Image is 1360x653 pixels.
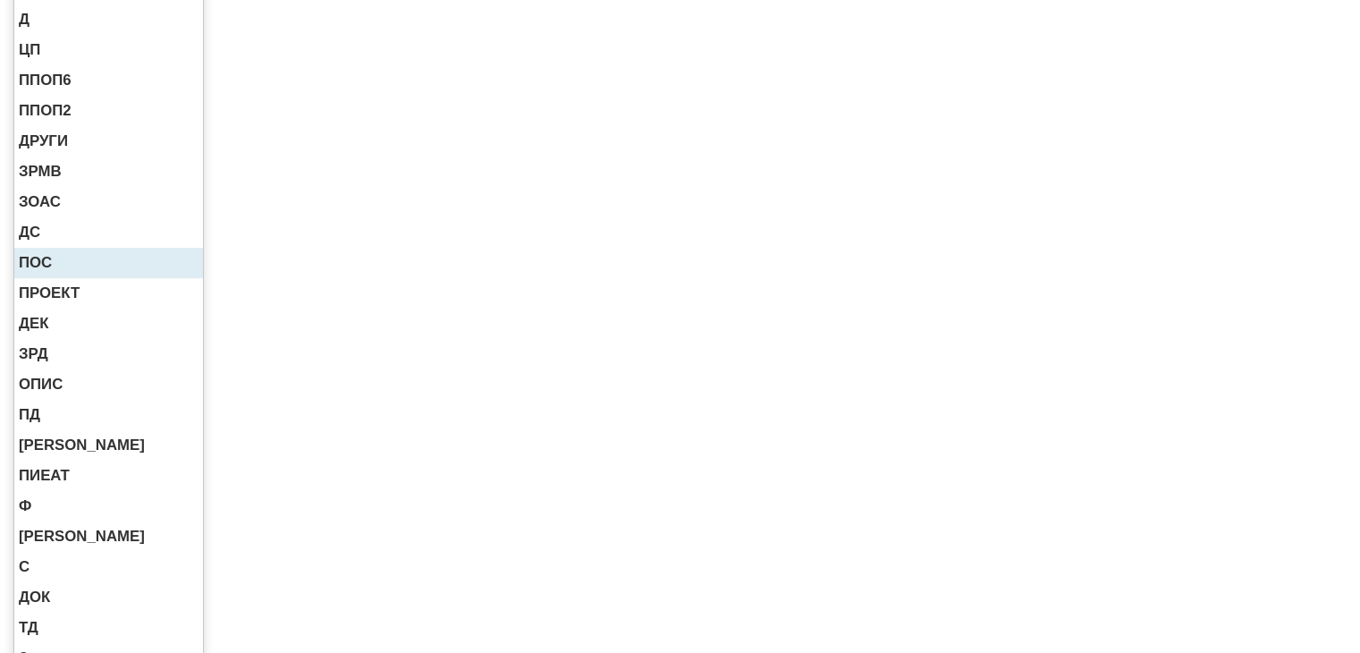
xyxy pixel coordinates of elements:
[19,619,38,636] span: ТД
[19,11,30,28] span: Д
[14,309,203,339] li: Декларация
[14,613,203,643] li: Тръжна документация
[19,589,50,606] span: ДОК
[14,35,203,65] li: ценово предложение/оферта
[14,522,203,552] li: Казус
[19,406,40,423] span: ПД
[14,369,203,400] li: опис
[14,187,203,217] li: Заявление за отговорник на абонатната станция
[19,132,68,149] span: ДРУГИ
[19,224,40,241] span: ДС
[19,72,72,89] span: ППОП6
[19,376,63,393] span: ОПИС
[19,497,31,514] span: Ф
[14,4,203,35] li: Договор
[14,217,203,248] li: Допълнително споразумение
[14,582,203,613] li: Доклад
[14,491,203,522] li: Фактура
[19,558,30,575] span: С
[19,41,40,58] span: ЦП
[14,157,203,187] li: Заявление за равни месечни вноски
[19,345,48,362] span: ЗРД
[14,339,203,369] li: заявление за разсрочване на дълг
[19,284,80,301] span: ПРОЕКТ
[19,528,145,545] span: [PERSON_NAME]
[14,400,203,430] li: Предварителен Договор
[19,102,72,119] span: ППОП2
[19,467,70,484] span: ПИЕАТ
[14,430,203,461] li: Анекс
[14,65,203,96] li: протокол за посещение на обект ремонт по оферта (П6)
[19,437,145,454] span: [PERSON_NAME]
[14,461,203,491] li: протокол за извеждане от експлатация на апартаментен топломер
[19,254,52,271] span: ПОС
[19,315,48,332] span: ДЕК
[19,163,62,180] span: ЗРМВ
[14,552,203,582] li: Становище
[19,193,61,210] span: ЗОАС
[14,96,203,126] li: протокол за посещение на обект абонаментна поддръжка (П2)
